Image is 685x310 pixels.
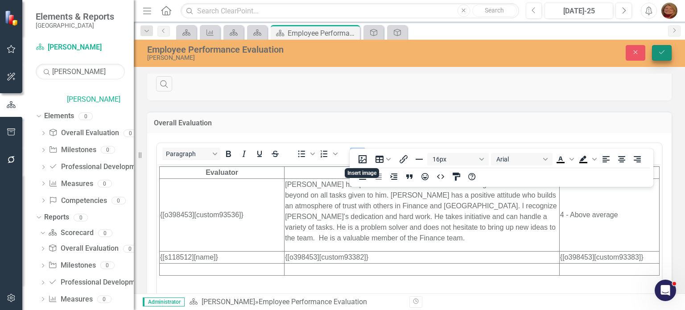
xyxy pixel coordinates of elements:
button: Align right [630,153,645,165]
button: [DATE]-25 [545,3,613,19]
div: [DATE]-25 [548,6,610,17]
span: Paragraph [166,150,210,157]
div: 0 [97,295,111,303]
input: Search ClearPoint... [181,3,519,19]
button: Strikethrough [268,148,283,160]
button: Help [464,170,479,183]
div: Employee Performance Evaluation [259,298,367,306]
input: Search Below... [36,64,125,79]
img: Katherine Haase [661,3,677,19]
a: Overall Evaluation [49,128,119,138]
iframe: Intercom live chat [655,280,676,301]
button: Table [371,153,396,165]
button: Reveal or hide additional toolbar items [350,148,365,160]
button: Horizontal line [412,153,427,165]
button: Insert image [355,153,370,165]
button: HTML Editor [433,170,448,183]
div: [PERSON_NAME] [147,54,437,61]
button: Block Paragraph [162,148,220,160]
button: Font size 16px [427,153,489,165]
a: [PERSON_NAME] [36,42,125,53]
button: Bold [221,148,236,160]
span: Administrator [143,298,185,306]
button: Underline [252,148,267,160]
span: 16px [433,156,476,163]
div: Numbered list [317,148,339,160]
button: Increase indent [386,170,401,183]
div: 0 [100,262,115,269]
a: Reports [44,212,69,223]
div: 0 [78,112,93,120]
img: ClearPoint Strategy [4,10,20,25]
a: Elements [44,111,74,121]
a: [PERSON_NAME] [202,298,255,306]
button: Align left [598,153,614,165]
div: Employee Performance Evaluation [147,45,437,54]
button: Insert/edit link [396,153,411,165]
span: Arial [496,156,540,163]
a: Measures [48,294,92,305]
small: [GEOGRAPHIC_DATA] [36,22,114,29]
div: 0 [98,229,112,237]
div: 0 [123,245,137,252]
button: Search [472,4,517,17]
div: 0 [111,197,126,204]
button: Font Arial [491,153,553,165]
span: Elements & Reports [36,11,114,22]
a: Milestones [49,145,96,155]
div: 0 [98,180,112,187]
div: 0 [101,146,115,154]
a: Professional Development [48,277,145,288]
div: Employee Performance Evaluation [288,28,358,39]
button: Align center [614,153,629,165]
button: Emojis [417,170,433,183]
button: Italic [236,148,252,160]
button: Decrease indent [371,170,386,183]
a: Scorecard [48,228,93,238]
a: Overall Evaluation [48,244,118,254]
span: Search [485,7,504,14]
button: Justify [355,170,370,183]
div: 0 [124,129,138,137]
button: Blockquote [402,170,417,183]
div: Background color Black [576,153,598,165]
a: Measures [49,179,93,189]
a: Milestones [48,260,95,271]
h3: Overall Evaluation [154,119,665,127]
a: Competencies [49,196,107,206]
div: » [189,297,403,307]
a: [PERSON_NAME] [67,95,134,105]
div: 0 [74,214,88,221]
div: Bullet list [294,148,316,160]
a: Professional Development [49,162,145,172]
button: CSS Editor [449,170,464,183]
div: Text color Black [553,153,575,165]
